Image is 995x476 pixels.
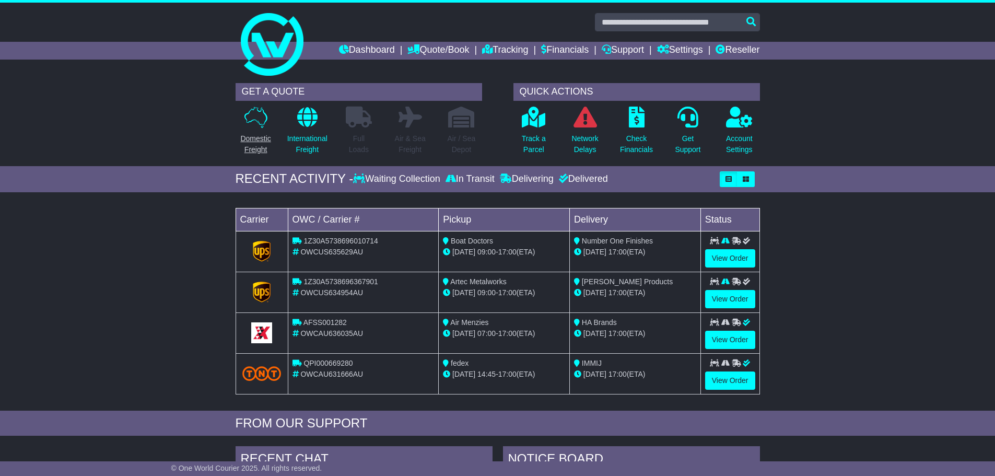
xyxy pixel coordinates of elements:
[498,248,517,256] span: 17:00
[521,106,546,161] a: Track aParcel
[253,282,271,303] img: GetCarrierServiceLogo
[569,208,700,231] td: Delivery
[346,133,372,155] p: Full Loads
[675,133,700,155] p: Get Support
[242,366,282,380] img: TNT_Domestic.png
[443,369,565,380] div: - (ETA)
[452,288,475,297] span: [DATE]
[395,133,426,155] p: Air & Sea Freight
[452,329,475,338] span: [DATE]
[582,237,653,245] span: Number One Finishes
[498,329,517,338] span: 17:00
[451,359,469,367] span: fedex
[303,237,378,245] span: 1Z30A5738696010714
[583,370,606,378] span: [DATE]
[253,241,271,262] img: GetCarrierServiceLogo
[171,464,322,472] span: © One World Courier 2025. All rights reserved.
[574,328,696,339] div: (ETA)
[451,237,493,245] span: Boat Doctors
[705,331,755,349] a: View Order
[407,42,469,60] a: Quote/Book
[582,318,617,327] span: HA Brands
[443,287,565,298] div: - (ETA)
[288,208,439,231] td: OWC / Carrier #
[620,133,653,155] p: Check Financials
[236,83,482,101] div: GET A QUOTE
[300,288,363,297] span: OWCUS634954AU
[439,208,570,231] td: Pickup
[571,133,598,155] p: Network Delays
[498,288,517,297] span: 17:00
[443,328,565,339] div: - (ETA)
[574,369,696,380] div: (ETA)
[716,42,759,60] a: Reseller
[608,248,627,256] span: 17:00
[303,277,378,286] span: 1Z30A5738696367901
[287,106,328,161] a: InternationalFreight
[353,173,442,185] div: Waiting Collection
[287,133,327,155] p: International Freight
[300,248,363,256] span: OWCUS635629AU
[608,329,627,338] span: 17:00
[450,277,506,286] span: Artec Metalworks
[513,83,760,101] div: QUICK ACTIONS
[725,106,753,161] a: AccountSettings
[571,106,599,161] a: NetworkDelays
[503,446,760,474] div: NOTICE BOARD
[450,318,488,327] span: Air Menzies
[674,106,701,161] a: GetSupport
[574,247,696,258] div: (ETA)
[602,42,644,60] a: Support
[700,208,759,231] td: Status
[482,42,528,60] a: Tracking
[443,247,565,258] div: - (ETA)
[339,42,395,60] a: Dashboard
[303,318,347,327] span: AFSS001282
[498,370,517,378] span: 17:00
[448,133,476,155] p: Air / Sea Depot
[522,133,546,155] p: Track a Parcel
[300,370,363,378] span: OWCAU631666AU
[705,290,755,308] a: View Order
[477,329,496,338] span: 07:00
[236,416,760,431] div: FROM OUR SUPPORT
[300,329,363,338] span: OWCAU636035AU
[477,370,496,378] span: 14:45
[556,173,608,185] div: Delivered
[583,248,606,256] span: [DATE]
[657,42,703,60] a: Settings
[452,370,475,378] span: [DATE]
[251,322,272,343] img: GetCarrierServiceLogo
[236,208,288,231] td: Carrier
[477,248,496,256] span: 09:00
[574,287,696,298] div: (ETA)
[582,359,602,367] span: IMMIJ
[541,42,589,60] a: Financials
[583,329,606,338] span: [DATE]
[619,106,653,161] a: CheckFinancials
[608,288,627,297] span: 17:00
[583,288,606,297] span: [DATE]
[608,370,627,378] span: 17:00
[240,133,271,155] p: Domestic Freight
[497,173,556,185] div: Delivering
[236,446,493,474] div: RECENT CHAT
[443,173,497,185] div: In Transit
[240,106,271,161] a: DomesticFreight
[452,248,475,256] span: [DATE]
[236,171,354,187] div: RECENT ACTIVITY -
[582,277,673,286] span: [PERSON_NAME] Products
[726,133,753,155] p: Account Settings
[705,249,755,268] a: View Order
[705,371,755,390] a: View Order
[477,288,496,297] span: 09:00
[303,359,353,367] span: QPI000669280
